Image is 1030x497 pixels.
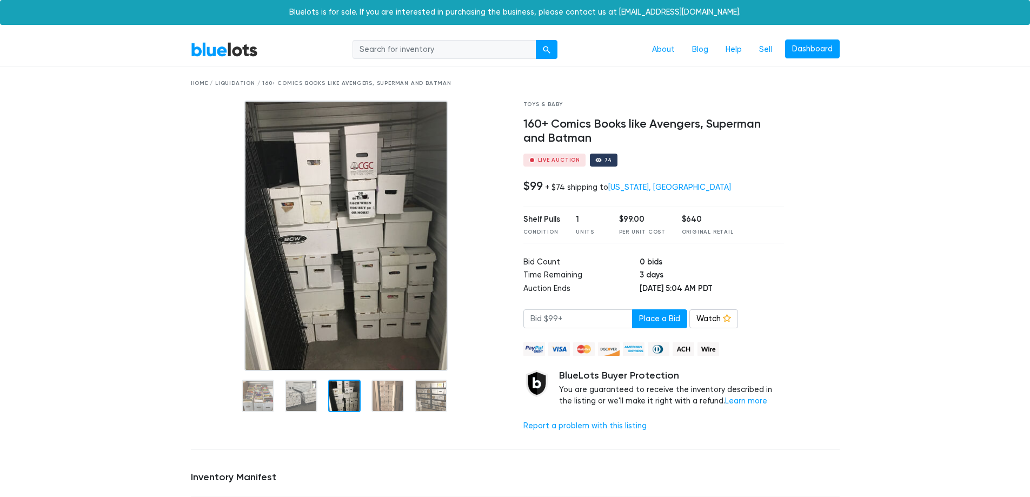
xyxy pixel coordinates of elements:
td: Time Remaining [523,269,640,283]
div: Per Unit Cost [619,228,666,236]
a: [US_STATE], [GEOGRAPHIC_DATA] [608,183,731,192]
div: $99.00 [619,214,666,226]
div: Units [576,228,603,236]
img: paypal_credit-80455e56f6e1299e8d57f40c0dcee7b8cd4ae79b9eccbfc37e2480457ba36de9.png [523,342,545,356]
h4: 160+ Comics Books like Avengers, Superman and Batman [523,117,785,145]
div: Toys & Baby [523,101,785,109]
h4: $99 [523,179,543,193]
img: mastercard-42073d1d8d11d6635de4c079ffdb20a4f30a903dc55d1612383a1b395dd17f39.png [573,342,595,356]
a: Learn more [725,396,767,406]
div: Live Auction [538,157,581,163]
div: $640 [682,214,734,226]
div: You are guaranteed to receive the inventory described in the listing or we'll make it right with ... [559,370,785,407]
img: ach-b7992fed28a4f97f893c574229be66187b9afb3f1a8d16a4691d3d3140a8ab00.png [673,342,694,356]
div: 74 [604,157,612,163]
img: diners_club-c48f30131b33b1bb0e5d0e2dbd43a8bea4cb12cb2961413e2f4250e06c020426.png [648,342,669,356]
div: Shelf Pulls [523,214,560,226]
div: + $74 shipping to [545,183,731,192]
div: Home / Liquidation / 160+ Comics Books like Avengers, Superman and Batman [191,79,840,88]
td: [DATE] 5:04 AM PDT [640,283,784,296]
a: Sell [750,39,781,60]
a: BlueLots [191,42,258,57]
img: buyer_protection_shield-3b65640a83011c7d3ede35a8e5a80bfdfaa6a97447f0071c1475b91a4b0b3d01.png [523,370,550,397]
a: Dashboard [785,39,840,59]
input: Bid $99+ [523,309,633,329]
a: Report a problem with this listing [523,421,647,430]
img: american_express-ae2a9f97a040b4b41f6397f7637041a5861d5f99d0716c09922aba4e24c8547d.png [623,342,644,356]
h5: BlueLots Buyer Protection [559,370,785,382]
button: Place a Bid [632,309,687,329]
a: Blog [683,39,717,60]
img: discover-82be18ecfda2d062aad2762c1ca80e2d36a4073d45c9e0ffae68cd515fbd3d32.png [598,342,620,356]
a: Watch [689,309,738,329]
div: Condition [523,228,560,236]
h5: Inventory Manifest [191,472,840,483]
td: Bid Count [523,256,640,270]
input: Search for inventory [353,40,536,59]
img: wire-908396882fe19aaaffefbd8e17b12f2f29708bd78693273c0e28e3a24408487f.png [697,342,719,356]
img: ae428a87-c49a-419d-80a0-32beab3b4088-1759783127.jpg [244,101,448,371]
td: 3 days [640,269,784,283]
div: Original Retail [682,228,734,236]
td: Auction Ends [523,283,640,296]
img: visa-79caf175f036a155110d1892330093d4c38f53c55c9ec9e2c3a54a56571784bb.png [548,342,570,356]
td: 0 bids [640,256,784,270]
a: About [643,39,683,60]
div: 1 [576,214,603,226]
a: Help [717,39,750,60]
